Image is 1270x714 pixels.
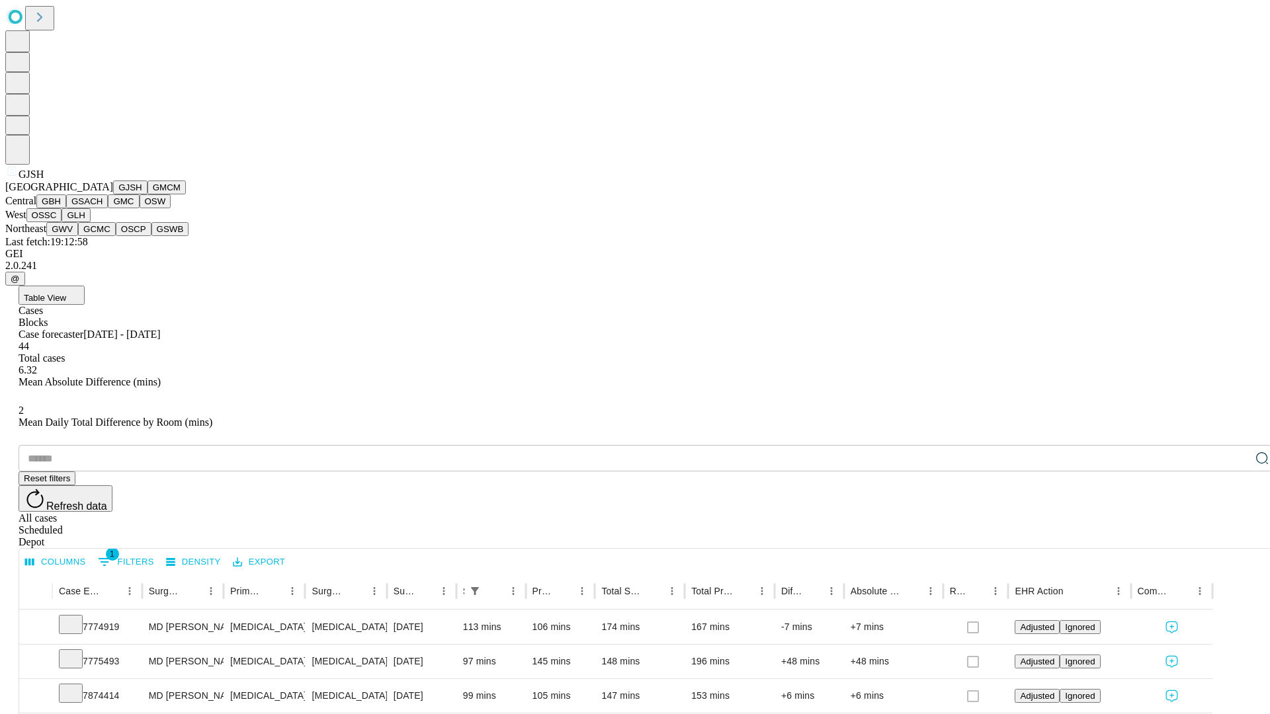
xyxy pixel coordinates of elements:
[116,222,151,236] button: OSCP
[230,610,298,644] div: [MEDICAL_DATA]
[347,582,365,600] button: Sort
[394,586,415,596] div: Surgery Date
[312,645,380,678] div: [MEDICAL_DATA] WITH CHOLANGIOGRAM
[5,248,1265,260] div: GEI
[78,222,116,236] button: GCMC
[108,194,139,208] button: GMC
[5,260,1265,272] div: 2.0.241
[1060,689,1100,703] button: Ignored
[1172,582,1191,600] button: Sort
[663,582,681,600] button: Menu
[753,582,771,600] button: Menu
[601,679,678,713] div: 147 mins
[19,485,112,512] button: Refresh data
[5,236,88,247] span: Last fetch: 19:12:58
[1138,586,1171,596] div: Comments
[573,582,591,600] button: Menu
[691,679,768,713] div: 153 mins
[466,582,484,600] button: Show filters
[1020,656,1054,666] span: Adjusted
[851,679,937,713] div: +6 mins
[1065,691,1095,701] span: Ignored
[230,645,298,678] div: [MEDICAL_DATA]
[149,610,217,644] div: MD [PERSON_NAME]
[1065,656,1095,666] span: Ignored
[1015,620,1060,634] button: Adjusted
[5,223,46,234] span: Northeast
[1015,586,1063,596] div: EHR Action
[230,679,298,713] div: [MEDICAL_DATA]
[149,645,217,678] div: MD [PERSON_NAME]
[532,610,589,644] div: 106 mins
[149,679,217,713] div: MD [PERSON_NAME]
[532,586,554,596] div: Predicted In Room Duration
[19,340,29,352] span: 44
[734,582,753,600] button: Sort
[921,582,940,600] button: Menu
[163,552,224,573] button: Density
[781,586,802,596] div: Difference
[46,222,78,236] button: GWV
[24,473,70,483] span: Reset filters
[466,582,484,600] div: 1 active filter
[230,552,288,573] button: Export
[265,582,283,600] button: Sort
[601,610,678,644] div: 174 mins
[148,180,186,194] button: GMCM
[504,582,523,600] button: Menu
[986,582,1005,600] button: Menu
[365,582,384,600] button: Menu
[554,582,573,600] button: Sort
[691,586,733,596] div: Total Predicted Duration
[183,582,202,600] button: Sort
[463,679,519,713] div: 99 mins
[24,293,66,303] span: Table View
[140,194,171,208] button: OSW
[83,329,160,340] span: [DATE] - [DATE]
[5,272,25,286] button: @
[59,586,101,596] div: Case Epic Id
[394,679,450,713] div: [DATE]
[120,582,139,600] button: Menu
[59,645,136,678] div: 7775493
[968,582,986,600] button: Sort
[394,610,450,644] div: [DATE]
[19,416,212,428] span: Mean Daily Total Difference by Room (mins)
[950,586,967,596] div: Resolved in EHR
[22,552,89,573] button: Select columns
[19,376,161,387] span: Mean Absolute Difference (mins)
[149,586,182,596] div: Surgeon Name
[1065,622,1095,632] span: Ignored
[19,352,65,364] span: Total cases
[781,645,837,678] div: +48 mins
[95,551,157,573] button: Show filters
[102,582,120,600] button: Sort
[1015,654,1060,668] button: Adjusted
[26,616,46,639] button: Expand
[26,685,46,708] button: Expand
[26,208,62,222] button: OSSC
[19,169,44,180] span: GJSH
[463,610,519,644] div: 113 mins
[19,364,37,376] span: 6.32
[36,194,66,208] button: GBH
[851,610,937,644] div: +7 mins
[601,586,643,596] div: Total Scheduled Duration
[601,645,678,678] div: 148 mins
[1060,620,1100,634] button: Ignored
[394,645,450,678] div: [DATE]
[151,222,189,236] button: GSWB
[230,586,263,596] div: Primary Service
[691,645,768,678] div: 196 mins
[903,582,921,600] button: Sort
[19,471,75,485] button: Reset filters
[312,679,380,713] div: [MEDICAL_DATA]
[5,195,36,206] span: Central
[1065,582,1083,600] button: Sort
[532,679,589,713] div: 105 mins
[1060,654,1100,668] button: Ignored
[312,610,380,644] div: [MEDICAL_DATA]
[312,586,345,596] div: Surgery Name
[691,610,768,644] div: 167 mins
[202,582,220,600] button: Menu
